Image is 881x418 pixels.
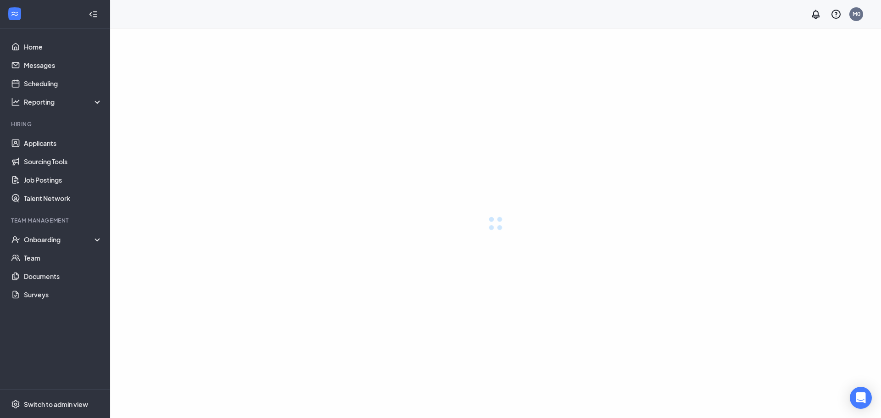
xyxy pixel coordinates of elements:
a: Messages [24,56,102,74]
div: M0 [853,10,860,18]
div: Switch to admin view [24,400,88,409]
a: Talent Network [24,189,102,207]
div: Team Management [11,217,100,224]
svg: Analysis [11,97,20,106]
a: Surveys [24,285,102,304]
a: Team [24,249,102,267]
div: Hiring [11,120,100,128]
a: Job Postings [24,171,102,189]
a: Sourcing Tools [24,152,102,171]
div: Onboarding [24,235,103,244]
svg: Collapse [89,10,98,19]
a: Documents [24,267,102,285]
svg: UserCheck [11,235,20,244]
a: Applicants [24,134,102,152]
svg: QuestionInfo [831,9,842,20]
svg: Notifications [810,9,821,20]
div: Open Intercom Messenger [850,387,872,409]
div: Reporting [24,97,103,106]
a: Scheduling [24,74,102,93]
svg: Settings [11,400,20,409]
a: Home [24,38,102,56]
svg: WorkstreamLogo [10,9,19,18]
